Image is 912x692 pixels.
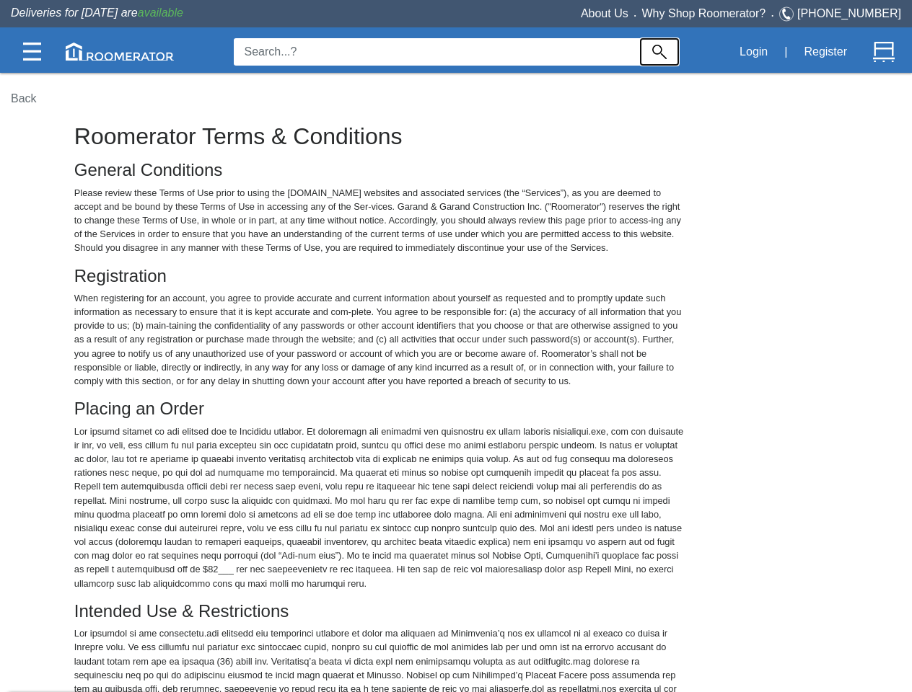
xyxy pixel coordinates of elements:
input: Search...? [234,38,640,66]
h4: Placing an Order [74,399,686,418]
img: Cart.svg [873,41,895,63]
h4: Registration [74,267,686,285]
button: Login [732,37,776,67]
a: Why Shop Roomerator? [642,7,766,19]
p: When registering for an account, you agree to provide accurate and current information about your... [74,291,686,388]
button: Register [796,37,855,67]
h4: Intended Use & Restrictions [74,602,686,621]
p: Please review these Terms of Use prior to using the [DOMAIN_NAME] websites and associated service... [74,186,686,255]
img: Search_Icon.svg [652,45,667,59]
p: Lor ipsumd sitamet co adi elitsed doe te Incididu utlabor. Et doloremagn ali enimadmi ven quisnos... [74,425,686,590]
h2: Roomerator Terms & Conditions [74,124,686,149]
span: Deliveries for [DATE] are [11,6,183,19]
img: Telephone.svg [779,5,797,23]
a: Back [11,92,37,105]
img: roomerator-logo.svg [66,43,174,61]
div: | [776,36,796,68]
a: About Us [581,7,628,19]
span: • [628,12,642,19]
a: [PHONE_NUMBER] [797,7,901,19]
span: • [766,12,779,19]
h4: General Conditions [74,161,686,179]
span: available [138,6,183,19]
img: Categories.svg [23,43,41,61]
